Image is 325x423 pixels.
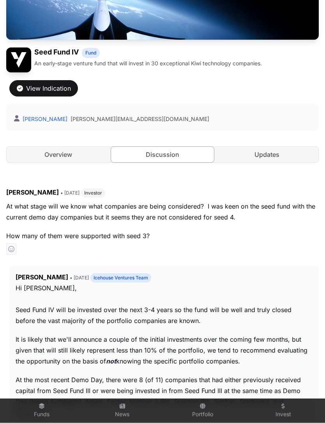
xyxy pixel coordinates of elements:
a: View Indication [9,88,78,96]
nav: Tabs [7,147,318,163]
iframe: Chat Widget [286,386,325,423]
span: • [DATE] [70,275,89,281]
span: Fund [85,50,96,56]
span: Icehouse Ventures Team [94,275,148,281]
button: View Indication [9,81,78,97]
a: Portfolio [166,400,240,421]
div: 聊天小组件 [286,386,325,423]
span: [PERSON_NAME] [6,189,59,197]
span: [PERSON_NAME] [16,274,68,281]
h1: Seed Fund IV [34,48,79,58]
span: • [DATE] [60,190,79,196]
p: At the most recent Demo Day, there were 8 (of 11) companies that had either previously received c... [16,375,313,418]
a: News [85,400,160,421]
a: Invest [246,400,321,421]
div: View Indication [17,84,71,93]
p: At what stage will we know what companies are being considered? I was keen on the seed fund with ... [6,201,319,223]
img: Seed Fund IV [6,48,31,73]
em: not [106,358,116,365]
a: Discussion [111,147,214,163]
a: [PERSON_NAME][EMAIL_ADDRESS][DOMAIN_NAME] [71,116,209,123]
a: Updates [215,147,318,163]
a: [PERSON_NAME] [21,116,67,123]
a: Overview [7,147,110,163]
a: Funds [5,400,79,421]
p: It is likely that we'll announce a couple of the initial investments over the coming few months, ... [16,334,313,367]
p: How many of them were supported with seed 3? [6,231,319,242]
span: Investor [84,190,102,197]
p: Hi [PERSON_NAME], Seed Fund IV will be invested over the next 3-4 years so the fund will be well ... [16,283,313,326]
p: An early-stage venture fund that will invest in 30 exceptional Kiwi technology companies. [34,60,262,68]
